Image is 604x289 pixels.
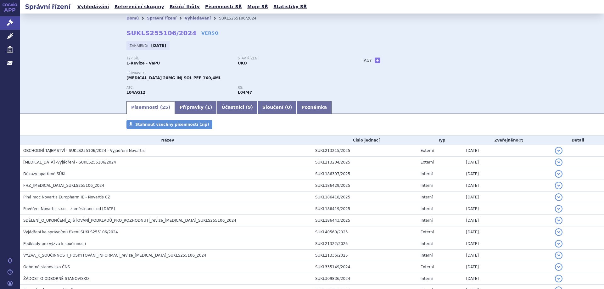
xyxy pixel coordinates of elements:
h3: Tagy [362,57,372,64]
a: Referenční skupiny [113,3,166,11]
button: detail [555,240,562,247]
th: Detail [552,136,604,145]
th: Název [20,136,312,145]
span: Interní [421,253,433,258]
a: Správní řízení [147,16,176,20]
span: SDĚLENÍ_O_UKONČENÍ_ZJIŠŤOVÁNÍ_PODKLADŮ_PRO_ROZHODNUTÍ_revize_ofatumumab_SUKLS255106_2024 [23,218,236,223]
span: Stáhnout všechny písemnosti (zip) [135,122,209,127]
a: Stáhnout všechny písemnosti (zip) [126,120,212,129]
a: Běžící lhůty [168,3,202,11]
abbr: (?) [518,138,523,143]
button: detail [555,205,562,213]
td: [DATE] [463,168,552,180]
td: [DATE] [463,180,552,192]
th: Typ [417,136,463,145]
button: detail [555,217,562,224]
button: detail [555,147,562,154]
td: [DATE] [463,157,552,168]
p: Přípravek: [126,71,349,75]
td: [DATE] [463,226,552,238]
button: detail [555,182,562,189]
td: [DATE] [463,250,552,261]
td: [DATE] [463,273,552,285]
span: Interní [421,172,433,176]
span: Důkazy opatřené SÚKL [23,172,66,176]
strong: SUKLS255106/2024 [126,29,197,37]
button: detail [555,228,562,236]
th: Číslo jednací [312,136,417,145]
td: SUKL309836/2024 [312,273,417,285]
span: Pověření Novartis s.r.o. - zaměstnanci_od 12.03.2025 [23,207,115,211]
span: Externí [421,148,434,153]
a: Poznámka [297,101,332,114]
td: SUKL186429/2025 [312,180,417,192]
a: Písemnosti SŘ [203,3,244,11]
span: Ofatumumab -Vyjádření - SUKLS255106/2024 [23,160,116,164]
td: SUKL21322/2025 [312,238,417,250]
a: Sloučení (0) [258,101,297,114]
h2: Správní řízení [20,2,75,11]
strong: 1-Revize - VaPÚ [126,61,160,65]
a: Účastníci (9) [217,101,257,114]
button: detail [555,263,562,271]
td: [DATE] [463,238,552,250]
td: SUKL213215/2025 [312,145,417,157]
button: detail [555,158,562,166]
span: Vyjádření ke správnímu řízení SUKLS255106/2024 [23,230,118,234]
strong: UKO [238,61,247,65]
p: ATC: [126,86,232,90]
a: Statistiky SŘ [271,3,309,11]
td: [DATE] [463,215,552,226]
td: [DATE] [463,203,552,215]
span: Interní [421,195,433,199]
td: SUKL186419/2025 [312,203,417,215]
strong: [DATE] [151,43,166,48]
span: Odborné stanovisko ČNS [23,265,70,269]
td: [DATE] [463,261,552,273]
span: 25 [162,105,168,110]
a: Domů [126,16,139,20]
p: Typ SŘ: [126,57,232,60]
span: [MEDICAL_DATA] 20MG INJ SOL PEP 1X0,4ML [126,76,221,80]
span: 0 [287,105,290,110]
span: Interní [421,276,433,281]
span: Externí [421,230,434,234]
td: SUKL186418/2025 [312,192,417,203]
span: Interní [421,218,433,223]
li: SUKLS255106/2024 [219,14,265,23]
a: Moje SŘ [245,3,270,11]
td: SUKL186397/2025 [312,168,417,180]
span: Podklady pro výzvu k součinnosti [23,242,86,246]
span: 1 [207,105,210,110]
span: Plná moc Novartis Europharm IE - Novartis CZ [23,195,110,199]
a: VERSO [201,30,219,36]
p: Stav řízení: [238,57,343,60]
span: ŽÁDOST O ODBORNÉ STANOVISKO [23,276,89,281]
span: Zahájeno: [130,43,149,48]
span: FHZ_ofatumumab_SUKLS255106_2024 [23,183,104,188]
td: SUKL186443/2025 [312,215,417,226]
span: Interní [421,207,433,211]
th: Zveřejněno [463,136,552,145]
span: Externí [421,160,434,164]
a: Přípravky (1) [175,101,217,114]
span: Interní [421,242,433,246]
p: RS: [238,86,343,90]
span: Interní [421,183,433,188]
a: Písemnosti (25) [126,101,175,114]
td: SUKL21336/2025 [312,250,417,261]
button: detail [555,170,562,178]
strong: OFATUMUMAB [126,90,145,95]
span: Externí [421,265,434,269]
a: Vyhledávání [185,16,211,20]
span: OBCHODNÍ TAJEMSTVÍ - SUKLS255106/2024 - Vyjádření Novartis [23,148,145,153]
a: Vyhledávání [75,3,111,11]
td: SUKL40560/2025 [312,226,417,238]
td: SUKL335149/2024 [312,261,417,273]
td: [DATE] [463,192,552,203]
td: SUKL213204/2025 [312,157,417,168]
button: detail [555,193,562,201]
a: + [375,58,380,63]
span: VÝZVA_K_SOUČINNOSTI_POSKYTOVÁNÍ_INFORMACÍ_revize_ofatumumab_SUKLS255106_2024 [23,253,206,258]
td: [DATE] [463,145,552,157]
